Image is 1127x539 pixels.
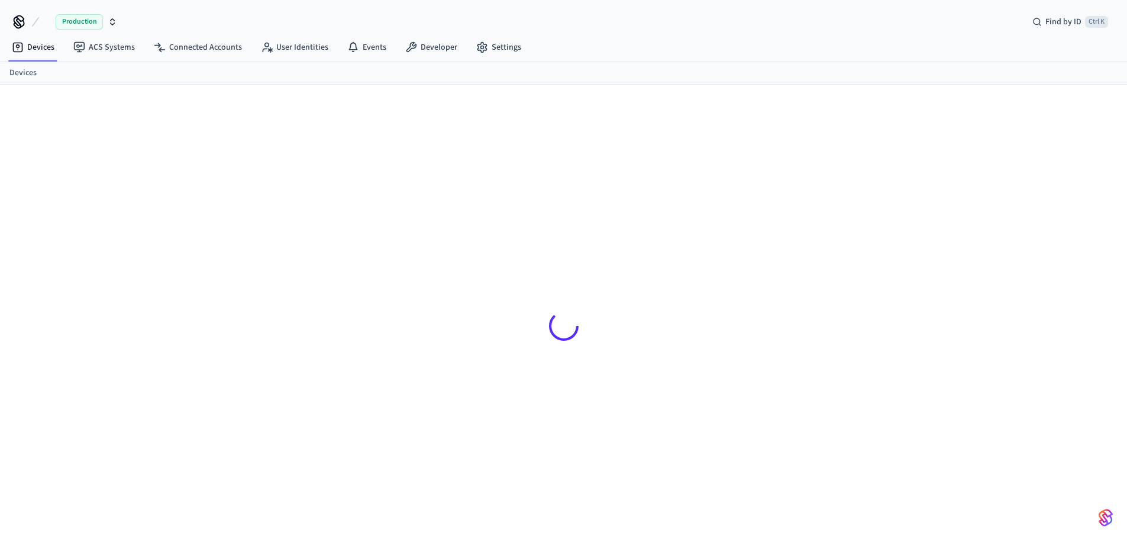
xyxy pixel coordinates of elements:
a: Settings [467,37,531,58]
a: Devices [2,37,64,58]
span: Ctrl K [1085,16,1108,28]
div: Find by IDCtrl K [1023,11,1118,33]
img: SeamLogoGradient.69752ec5.svg [1099,508,1113,527]
a: Connected Accounts [144,37,251,58]
a: User Identities [251,37,338,58]
a: ACS Systems [64,37,144,58]
span: Find by ID [1045,16,1081,28]
span: Production [56,14,103,30]
a: Devices [9,67,37,79]
a: Events [338,37,396,58]
a: Developer [396,37,467,58]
